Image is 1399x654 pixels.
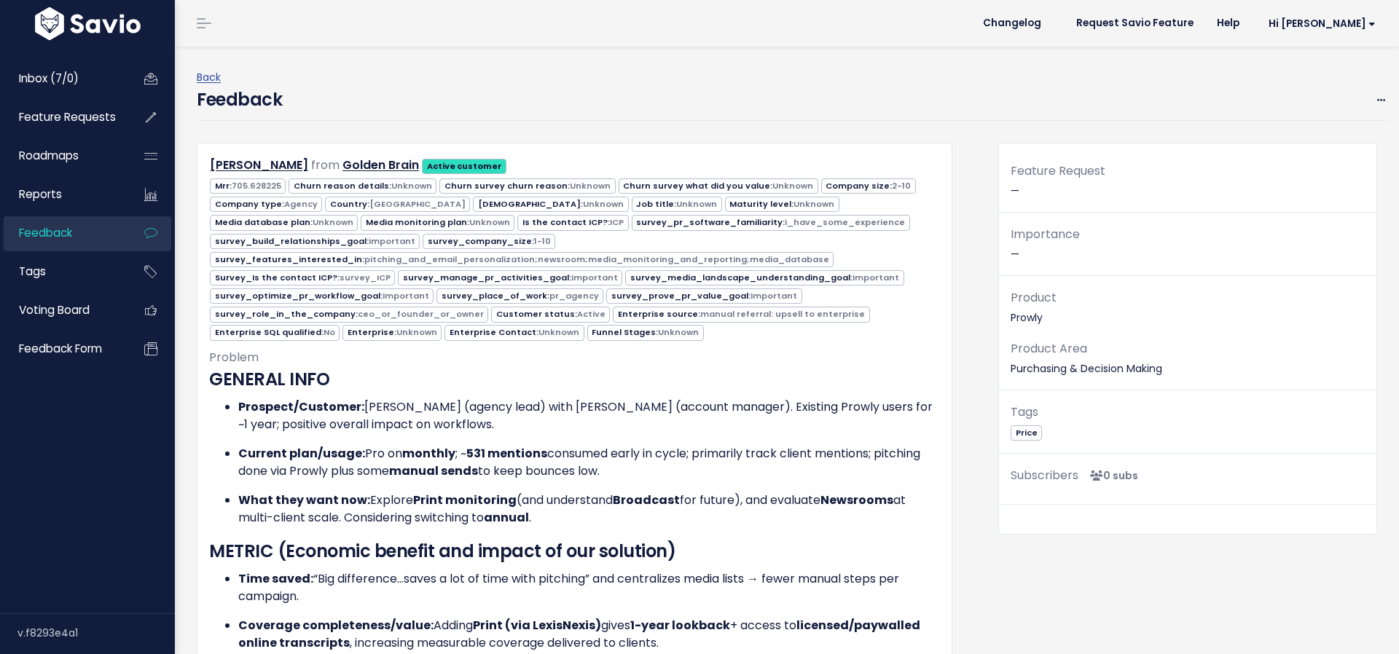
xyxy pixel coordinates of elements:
p: Prowly [1011,288,1365,327]
span: Hi [PERSON_NAME] [1269,18,1376,29]
span: Feedback [19,225,72,240]
span: Churn survey what did you value: [619,178,818,194]
span: important [369,235,415,247]
strong: manual sends [389,462,478,479]
strong: Time saved: [238,570,313,587]
span: Media database plan: [210,215,358,230]
a: Price [1011,425,1042,439]
span: Funnel Stages: [587,325,704,340]
h3: METRIC (Economic benefit and impact of our solution) [209,538,940,564]
span: Maturity level: [725,197,839,212]
strong: Current plan/usage: [238,445,365,462]
span: Customer status: [491,307,610,322]
span: Unknown [793,198,834,210]
strong: Prospect/Customer: [238,398,364,415]
span: Feature Request [1011,162,1105,179]
a: Back [197,70,221,84]
span: important [751,290,797,302]
span: Enterprise SQL qualified: [210,325,340,340]
span: survey_media_landscape_understanding_goal: [625,270,904,285]
span: Media monitoring plan: [361,215,514,230]
span: survey_prove_pr_value_goal: [606,288,802,304]
a: Voting Board [4,293,121,327]
span: Voting Board [19,302,90,318]
span: Product Area [1011,340,1087,357]
span: Churn reason details: [289,178,436,194]
span: Tags [19,264,46,279]
span: Company type: [210,197,322,212]
span: Mrr: [210,178,286,194]
span: 1-10 [534,235,551,247]
span: Enterprise Contact: [444,325,584,340]
span: Inbox (7/0) [19,71,79,86]
span: Roadmaps [19,148,79,163]
p: Adding gives + access to , increasing measurable coverage delivered to clients. [238,617,940,652]
span: Active [577,308,606,320]
span: Unknown [570,180,611,192]
span: Product [1011,289,1057,306]
span: Unknown [391,180,432,192]
h4: Feedback [197,87,282,113]
strong: Active customer [427,160,502,172]
span: Importance [1011,226,1080,243]
strong: Coverage completeness/value: [238,617,434,634]
span: important [571,272,618,283]
span: Company size: [821,178,916,194]
span: i_have_some_experience [785,216,905,228]
span: [DEMOGRAPHIC_DATA]: [473,197,628,212]
span: important [853,272,899,283]
strong: Broadcast [613,492,680,508]
strong: What they want now: [238,492,370,508]
a: Hi [PERSON_NAME] [1251,12,1387,35]
a: Request Savio Feature [1065,12,1205,34]
a: Reports [4,178,121,211]
div: — [999,161,1376,213]
span: Agency [284,198,318,210]
span: ICP [610,216,624,228]
span: Subscribers [1011,467,1078,484]
a: Inbox (7/0) [4,62,121,95]
span: 2-10 [892,180,911,192]
strong: monthly [402,445,455,462]
strong: licensed/paywalled online transcripts [238,617,920,651]
span: Unknown [583,198,624,210]
span: Churn survey churn reason: [439,178,615,194]
span: Survey_Is the contact ICP?: [210,270,395,285]
span: survey_ICP [340,272,391,283]
span: Problem [209,349,259,366]
h3: GENERAL INFO [209,366,940,393]
span: survey_pr_software_familiarity: [632,215,910,230]
span: survey_optimize_pr_workflow_goal: [210,288,434,304]
strong: Print monitoring [413,492,517,508]
span: survey_company_size: [423,234,555,249]
span: Feature Requests [19,109,116,125]
span: Job title: [632,197,722,212]
span: Tags [1011,403,1038,420]
a: Golden Brain [342,157,419,173]
p: Explore (and understand for future), and evaluate at multi-client scale. Considering switching to . [238,492,940,527]
span: Feedback form [19,341,102,356]
p: [PERSON_NAME] (agency lead) with [PERSON_NAME] (account manager). Existing Prowly users for ~1 ye... [238,398,940,433]
span: survey_features_interested_in: [210,252,834,267]
span: Unknown [772,180,813,192]
a: Roadmaps [4,139,121,173]
span: Unknown [658,326,699,338]
span: survey_role_in_the_company: [210,307,488,322]
a: Tags [4,255,121,288]
a: Feedback form [4,332,121,366]
span: Is the contact ICP?: [517,215,628,230]
span: Unknown [676,198,717,210]
strong: 531 mentions [466,445,547,462]
span: from [311,157,340,173]
strong: annual [484,509,529,526]
span: 705.628225 [232,180,281,192]
span: survey_place_of_work: [436,288,603,304]
a: Feature Requests [4,101,121,134]
span: pr_agency [549,290,599,302]
span: Enterprise: [342,325,442,340]
span: Changelog [983,18,1041,28]
a: [PERSON_NAME] [210,157,308,173]
span: [GEOGRAPHIC_DATA] [369,198,466,210]
span: survey_manage_pr_activities_goal: [398,270,622,285]
a: Help [1205,12,1251,34]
